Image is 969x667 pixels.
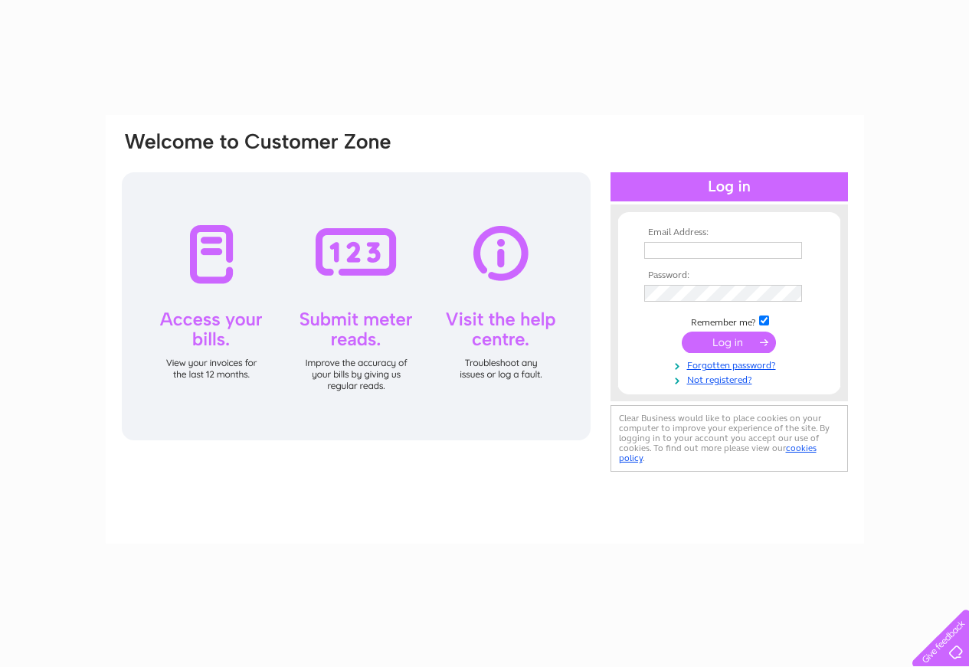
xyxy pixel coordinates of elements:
[611,405,848,472] div: Clear Business would like to place cookies on your computer to improve your experience of the sit...
[619,443,817,463] a: cookies policy
[682,332,776,353] input: Submit
[640,313,818,329] td: Remember me?
[640,227,818,238] th: Email Address:
[640,270,818,281] th: Password:
[644,357,818,371] a: Forgotten password?
[644,371,818,386] a: Not registered?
